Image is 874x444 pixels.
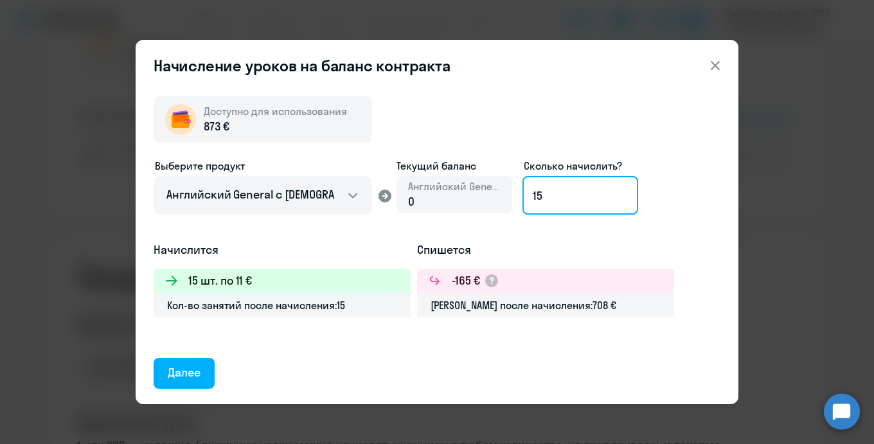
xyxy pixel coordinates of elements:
div: Кол-во занятий после начисления: 15 [154,293,411,317]
h5: Начислится [154,242,411,258]
h5: Спишется [417,242,674,258]
img: wallet-circle.png [165,104,196,135]
header: Начисление уроков на баланс контракта [136,55,738,76]
span: Текущий баланс [397,158,512,173]
div: [PERSON_NAME] после начисления: 708 € [417,293,674,317]
span: 873 € [204,118,229,135]
span: 0 [408,194,415,209]
span: Выберите продукт [155,159,245,172]
div: Далее [168,364,201,381]
h3: -165 € [452,272,480,289]
button: Далее [154,358,215,389]
span: Доступно для использования [204,105,347,118]
span: Сколько начислить? [524,159,622,172]
span: Английский General [408,179,501,193]
h3: 15 шт. по 11 € [188,272,252,289]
